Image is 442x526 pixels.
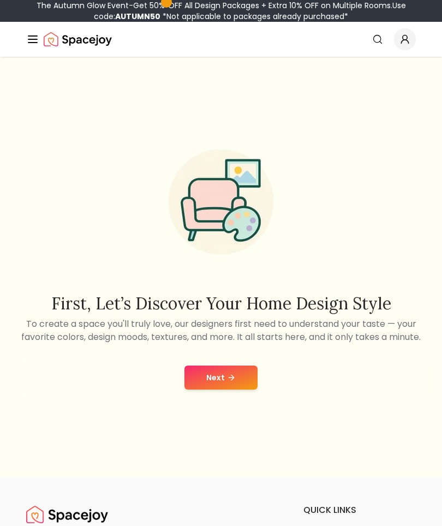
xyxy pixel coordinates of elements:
span: *Not applicable to packages already purchased* [160,11,348,22]
b: AUTUMN50 [115,11,160,22]
button: Next [184,366,258,390]
nav: Global [26,22,416,57]
a: Spacejoy [44,28,112,50]
a: Spacejoy [26,504,108,525]
h6: quick links [303,504,416,517]
img: Spacejoy Logo [44,28,112,50]
img: Start Style Quiz Illustration [151,132,291,272]
h2: First, let’s discover your home design style [9,294,433,313]
img: Spacejoy Logo [26,504,108,525]
p: To create a space you'll truly love, our designers first need to understand your taste — your fav... [9,318,433,344]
